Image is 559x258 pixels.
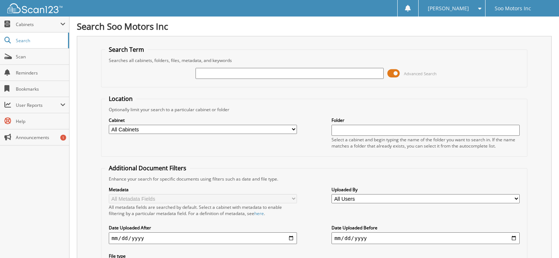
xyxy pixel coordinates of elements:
[109,117,297,123] label: Cabinet
[404,71,437,76] span: Advanced Search
[254,210,264,217] a: here
[16,37,64,44] span: Search
[16,86,65,92] span: Bookmarks
[105,164,190,172] legend: Additional Document Filters
[105,57,524,63] div: Searches all cabinets, folders, files, metadata, and keywords
[105,106,524,113] div: Optionally limit your search to a particular cabinet or folder
[428,6,469,11] span: [PERSON_NAME]
[60,135,66,141] div: 1
[105,176,524,182] div: Enhance your search for specific documents using filters such as date and file type.
[332,137,520,149] div: Select a cabinet and begin typing the name of the folder you want to search in. If the name match...
[109,232,297,244] input: start
[16,21,60,28] span: Cabinets
[77,20,552,32] h1: Search Soo Motors Inc
[16,134,65,141] span: Announcements
[109,225,297,231] label: Date Uploaded After
[495,6,531,11] span: Soo Motors Inc
[332,232,520,244] input: end
[16,54,65,60] span: Scan
[332,225,520,231] label: Date Uploaded Before
[7,3,62,13] img: scan123-logo-white.svg
[16,70,65,76] span: Reminders
[105,46,148,54] legend: Search Term
[16,102,60,108] span: User Reports
[109,204,297,217] div: All metadata fields are searched by default. Select a cabinet with metadata to enable filtering b...
[16,118,65,124] span: Help
[105,95,136,103] legend: Location
[109,186,297,193] label: Metadata
[332,117,520,123] label: Folder
[332,186,520,193] label: Uploaded By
